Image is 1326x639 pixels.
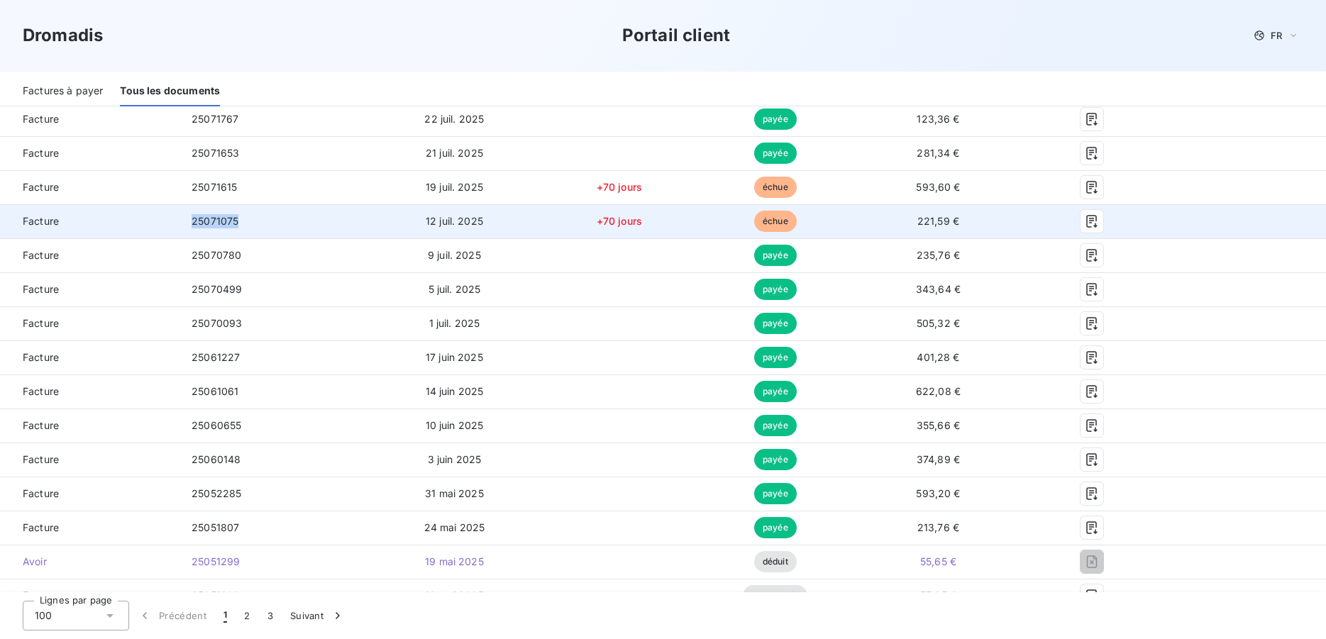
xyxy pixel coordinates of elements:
[11,248,169,262] span: Facture
[426,351,483,363] span: 17 juin 2025
[11,452,169,467] span: Facture
[11,521,169,535] span: Facture
[754,109,797,130] span: payée
[192,283,242,295] span: 25070499
[916,283,961,295] span: 343,64 €
[192,385,238,397] span: 25061061
[754,143,797,164] span: payée
[597,181,642,193] span: +70 jours
[11,146,169,160] span: Facture
[192,453,241,465] span: 25060148
[11,214,169,228] span: Facture
[192,215,238,227] span: 25071075
[192,317,242,329] span: 25070093
[754,483,797,504] span: payée
[215,601,236,630] button: 1
[754,347,797,368] span: payée
[622,23,730,48] h3: Portail client
[11,180,169,194] span: Facture
[129,601,215,630] button: Précédent
[11,589,169,603] span: Facture
[424,113,484,125] span: 22 juil. 2025
[754,313,797,334] span: payée
[754,381,797,402] span: payée
[754,177,797,198] span: échue
[425,589,484,601] span: 19 mai 2025
[917,317,960,329] span: 505,32 €
[11,112,169,126] span: Facture
[426,181,483,193] span: 19 juil. 2025
[192,589,240,601] span: 25051300
[424,521,485,533] span: 24 mai 2025
[916,385,961,397] span: 622,08 €
[192,181,237,193] span: 25071615
[920,589,956,601] span: 55,65 €
[429,317,480,329] span: 1 juil. 2025
[428,249,481,261] span: 9 juil. 2025
[192,249,241,261] span: 25070780
[236,601,258,630] button: 2
[426,215,483,227] span: 12 juil. 2025
[916,181,960,193] span: 593,60 €
[120,77,220,106] div: Tous les documents
[754,449,797,470] span: payée
[917,351,959,363] span: 401,28 €
[917,147,959,159] span: 281,34 €
[192,419,241,431] span: 25060655
[11,418,169,433] span: Facture
[35,609,52,623] span: 100
[429,283,481,295] span: 5 juil. 2025
[754,279,797,300] span: payée
[754,245,797,266] span: payée
[192,521,239,533] span: 25051807
[426,147,483,159] span: 21 juil. 2025
[192,113,238,125] span: 25071767
[754,551,797,572] span: déduit
[917,113,959,125] span: 123,36 €
[426,419,484,431] span: 10 juin 2025
[916,487,960,499] span: 593,20 €
[11,316,169,330] span: Facture
[597,215,642,227] span: +70 jours
[743,585,807,606] span: compensée
[223,609,227,623] span: 1
[917,215,959,227] span: 221,59 €
[11,350,169,365] span: Facture
[426,385,484,397] span: 14 juin 2025
[192,555,240,567] span: 25051299
[192,487,241,499] span: 25052285
[920,555,956,567] span: 55,65 €
[917,419,960,431] span: 355,66 €
[259,601,282,630] button: 3
[282,601,353,630] button: Suivant
[23,77,103,106] div: Factures à payer
[11,384,169,399] span: Facture
[11,487,169,501] span: Facture
[917,453,960,465] span: 374,89 €
[23,23,103,48] h3: Dromadis
[754,211,797,232] span: échue
[11,555,169,569] span: Avoir
[425,555,484,567] span: 19 mai 2025
[192,351,240,363] span: 25061227
[428,453,482,465] span: 3 juin 2025
[1271,30,1282,41] span: FR
[754,517,797,538] span: payée
[754,415,797,436] span: payée
[917,249,960,261] span: 235,76 €
[425,487,484,499] span: 31 mai 2025
[11,282,169,296] span: Facture
[917,521,959,533] span: 213,76 €
[192,147,239,159] span: 25071653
